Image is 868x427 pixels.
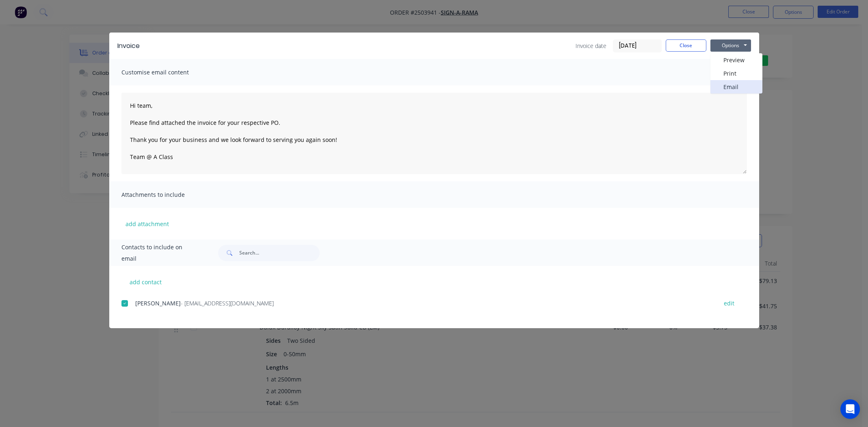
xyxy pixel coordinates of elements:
button: edit [719,298,739,309]
input: Search... [239,245,320,261]
span: Contacts to include on email [121,242,198,264]
button: Preview [710,53,762,67]
button: add attachment [121,218,173,230]
span: Customise email content [121,67,211,78]
span: - [EMAIL_ADDRESS][DOMAIN_NAME] [181,299,274,307]
div: Invoice [117,41,140,51]
button: Email [710,80,762,94]
span: Attachments to include [121,189,211,200]
button: add contact [121,276,170,288]
textarea: Hi team, Please find attached the invoice for your respective PO. Thank you for your business and... [121,93,747,174]
button: Options [710,39,751,52]
div: Open Intercom Messenger [840,399,860,419]
button: Close [666,39,706,52]
span: Invoice date [576,41,606,50]
span: [PERSON_NAME] [135,299,181,307]
button: Print [710,67,762,80]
